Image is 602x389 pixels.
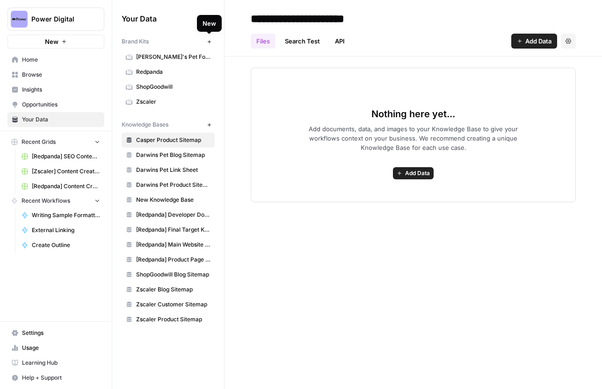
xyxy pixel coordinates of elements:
span: Browse [22,71,100,79]
span: Darwins Pet Product Sitemap [136,181,210,189]
a: [Redpanda] Main Website Blog Sitemap [122,237,215,252]
span: New Knowledge Base [136,196,210,204]
a: Search Test [279,34,326,49]
span: [Redpanda] SEO Content Creation [32,152,100,161]
a: [Redpanda] Final Target Keywords [122,222,215,237]
a: [PERSON_NAME]'s Pet Food [122,50,215,64]
a: New Knowledge Base [122,192,215,207]
span: Settings [22,329,100,337]
a: Insights [7,82,104,97]
a: Darwins Pet Product Sitemap [122,177,215,192]
button: Add Data [511,34,557,49]
span: [PERSON_NAME]'s Pet Food [136,53,210,61]
button: Help + Support [7,370,104,385]
span: Writing Sample Formatter [32,211,100,219]
a: External Linking [17,223,104,238]
a: [Redpanda] Product Page Sitemap [122,252,215,267]
span: ShopGoodwill Blog Sitemap [136,270,210,279]
span: [Redpanda] Main Website Blog Sitemap [136,240,210,249]
img: Power Digital Logo [11,11,28,28]
a: API [329,34,350,49]
span: Learning Hub [22,359,100,367]
a: Darwins Pet Blog Sitemap [122,148,215,163]
a: Zscaler Blog Sitemap [122,282,215,297]
span: Redpanda [136,68,210,76]
button: New [7,35,104,49]
a: Opportunities [7,97,104,112]
span: Home [22,56,100,64]
a: [Redpanda] SEO Content Creation [17,149,104,164]
span: Usage [22,344,100,352]
a: Home [7,52,104,67]
a: Casper Product Sitemap [122,133,215,148]
span: Add documents, data, and images to your Knowledge Base to give your workflows context on your bus... [294,124,533,152]
button: Add Data [393,167,434,179]
span: Insights [22,85,100,94]
span: Create Outline [32,241,100,249]
a: ShopGoodwill Blog Sitemap [122,267,215,282]
span: Help + Support [22,374,100,382]
a: Usage [7,340,104,355]
span: Casper Product Sitemap [136,136,210,144]
span: Add Data [405,169,430,177]
a: Browse [7,67,104,82]
button: Workspace: Power Digital [7,7,104,31]
span: Knowledge Bases [122,120,168,129]
a: Settings [7,325,104,340]
a: Zscaler [122,94,215,109]
button: Recent Workflows [7,194,104,208]
span: Zscaler Customer Sitemap [136,300,210,309]
span: Darwins Pet Link Sheet [136,166,210,174]
span: Zscaler [136,98,210,106]
span: New [45,37,58,46]
a: [Redpanda] Content Creation (Outline Provided) [17,179,104,194]
span: [Redpanda] Developer Docs Blog Sitemap [136,211,210,219]
span: ShopGoodwill [136,83,210,91]
span: Add Data [525,36,551,46]
a: ShopGoodwill [122,79,215,94]
a: Files [251,34,276,49]
span: [Zscaler] Content Creation [32,167,100,176]
span: Power Digital [31,14,88,24]
span: Opportunities [22,100,100,109]
a: [Zscaler] Content Creation [17,164,104,179]
span: Your Data [22,115,100,124]
a: Zscaler Customer Sitemap [122,297,215,312]
a: Darwins Pet Link Sheet [122,163,215,177]
a: Writing Sample Formatter [17,208,104,223]
span: [Redpanda] Final Target Keywords [136,226,210,234]
span: Darwins Pet Blog Sitemap [136,151,210,159]
span: Your Data [122,13,203,24]
span: Nothing here yet... [371,107,455,120]
span: Brand Kits [122,37,149,46]
a: Learning Hub [7,355,104,370]
span: [Redpanda] Product Page Sitemap [136,255,210,264]
a: [Redpanda] Developer Docs Blog Sitemap [122,207,215,222]
span: Recent Grids [22,138,56,146]
a: Your Data [7,112,104,127]
span: Zscaler Blog Sitemap [136,285,210,294]
span: Recent Workflows [22,197,70,205]
button: Recent Grids [7,135,104,149]
span: [Redpanda] Content Creation (Outline Provided) [32,182,100,191]
a: Create Outline [17,238,104,253]
a: Zscaler Product Sitemap [122,312,215,327]
span: External Linking [32,226,100,234]
a: Redpanda [122,64,215,79]
span: Zscaler Product Sitemap [136,315,210,324]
